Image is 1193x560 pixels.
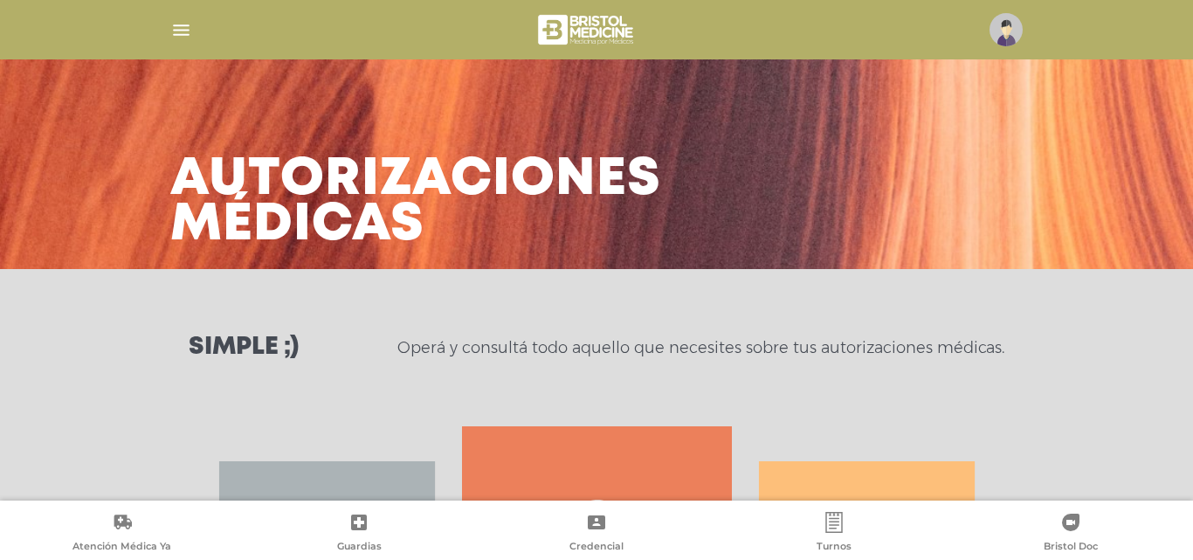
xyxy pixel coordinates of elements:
a: Guardias [241,512,479,557]
a: Bristol Doc [952,512,1190,557]
h3: Simple ;) [189,335,299,360]
img: Cober_menu-lines-white.svg [170,19,192,41]
img: bristol-medicine-blanco.png [535,9,639,51]
span: Guardias [337,540,382,556]
p: Operá y consultá todo aquello que necesites sobre tus autorizaciones médicas. [397,337,1004,358]
a: Atención Médica Ya [3,512,241,557]
span: Turnos [817,540,852,556]
span: Atención Médica Ya [72,540,171,556]
h3: Autorizaciones médicas [170,157,661,248]
span: Credencial [569,540,624,556]
a: Turnos [715,512,953,557]
img: profile-placeholder.svg [990,13,1023,46]
span: Bristol Doc [1044,540,1098,556]
a: Credencial [478,512,715,557]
